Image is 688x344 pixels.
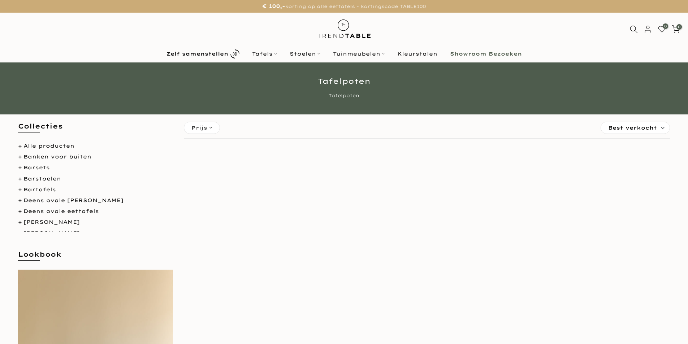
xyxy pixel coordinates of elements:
span: 0 [663,23,668,29]
b: Showroom Bezoeken [450,51,522,56]
p: korting op alle eettafels - kortingscode TABLE100 [9,2,679,11]
img: trend-table [312,13,376,45]
strong: € 100,- [262,3,285,9]
a: Stoelen [283,49,326,58]
a: Tafels [246,49,283,58]
span: Prijs [191,124,207,132]
a: Kleurstalen [391,49,443,58]
span: Best verkocht [608,122,657,134]
div: Tafelpoten [209,92,480,99]
h5: Lookbook [18,250,173,266]
label: Sorteren:Best verkocht [601,122,670,134]
a: Bartafels [23,186,56,193]
a: Barsets [23,164,50,171]
a: [PERSON_NAME] [23,230,80,236]
a: Tuinmeubelen [326,49,391,58]
b: Zelf samenstellen [166,51,228,56]
a: Showroom Bezoeken [443,49,528,58]
h5: Collecties [18,122,173,138]
a: Barstoelen [23,175,61,182]
a: 0 [672,25,680,33]
span: 0 [676,24,682,30]
a: Deens ovale [PERSON_NAME] [23,197,124,204]
a: [PERSON_NAME] [23,219,80,225]
a: 0 [658,25,666,33]
a: Zelf samenstellen [160,48,246,60]
a: Deens ovale eettafels [23,208,99,214]
h1: Tafelpoten [133,78,555,85]
a: Alle producten [23,143,74,149]
a: Banken voor buiten [23,153,91,160]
